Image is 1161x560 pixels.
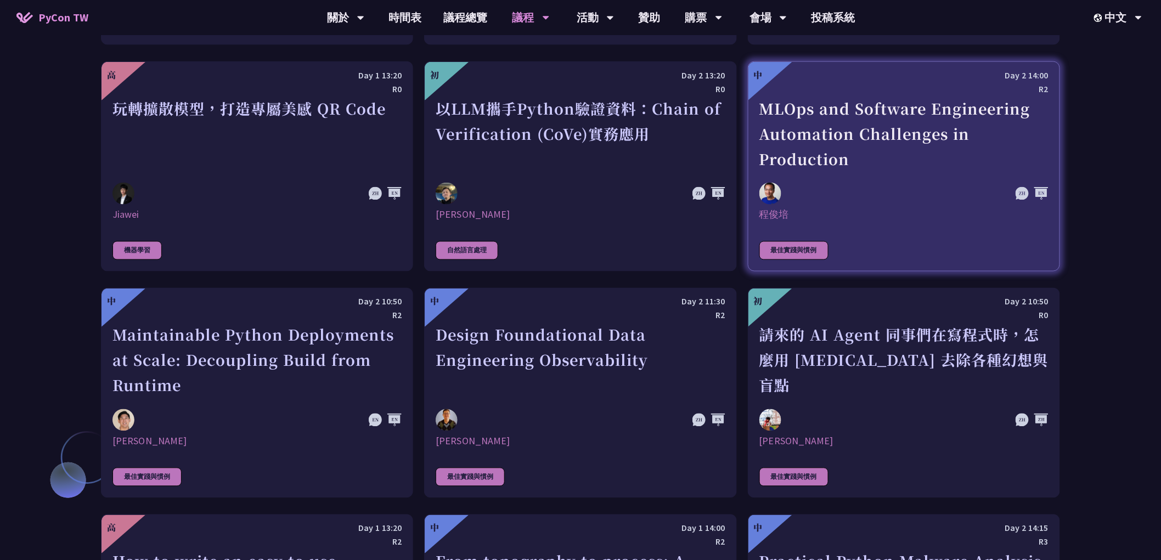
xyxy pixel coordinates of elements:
div: [PERSON_NAME] [112,435,402,448]
div: Day 2 14:15 [759,522,1049,535]
div: Day 1 13:20 [112,69,402,82]
a: 高 Day 1 13:20 R0 玩轉擴散模型，打造專屬美感 QR Code Jiawei Jiawei 機器學習 [101,61,413,271]
span: PyCon TW [38,9,88,26]
div: 中 [754,69,763,82]
div: R0 [759,309,1049,323]
div: Day 1 14:00 [436,522,725,535]
div: Jiawei [112,208,402,222]
div: 最佳實踐與慣例 [759,241,829,260]
div: Maintainable Python Deployments at Scale: Decoupling Build from Runtime [112,323,402,398]
a: PyCon TW [5,4,99,31]
div: [PERSON_NAME] [759,435,1049,448]
div: R0 [436,82,725,96]
div: 玩轉擴散模型，打造專屬美感 QR Code [112,96,402,172]
div: Day 2 10:50 [112,295,402,309]
a: 初 Day 2 13:20 R0 以LLM攜手Python驗證資料：Chain of Verification (CoVe)實務應用 Kevin Tseng [PERSON_NAME] 自然語言處理 [424,61,736,271]
div: 以LLM攜手Python驗證資料：Chain of Verification (CoVe)實務應用 [436,96,725,172]
div: 高 [107,69,116,82]
div: 最佳實踐與慣例 [112,468,182,487]
div: [PERSON_NAME] [436,208,725,222]
img: Jiawei [112,183,134,205]
img: Shuhsi Lin [436,409,458,431]
img: Kevin Tseng [436,183,458,205]
div: R2 [759,82,1049,96]
img: Keith Yang [759,409,781,431]
div: MLOps and Software Engineering Automation Challenges in Production [759,96,1049,172]
div: Day 2 13:20 [436,69,725,82]
div: 中 [430,295,439,308]
div: R0 [112,82,402,96]
div: Day 1 13:20 [112,522,402,535]
div: Day 2 10:50 [759,295,1049,309]
div: R2 [112,535,402,549]
img: Locale Icon [1094,14,1105,22]
div: R2 [436,535,725,549]
img: 程俊培 [759,183,781,205]
img: Justin Lee [112,409,134,431]
div: 請來的 AI Agent 同事們在寫程式時，怎麼用 [MEDICAL_DATA] 去除各種幻想與盲點 [759,323,1049,398]
a: 中 Day 2 14:00 R2 MLOps and Software Engineering Automation Challenges in Production 程俊培 程俊培 最佳實踐與慣例 [748,61,1060,271]
img: Home icon of PyCon TW 2025 [16,12,33,23]
div: 初 [754,295,763,308]
div: 自然語言處理 [436,241,498,260]
div: 最佳實踐與慣例 [759,468,829,487]
div: R3 [759,535,1049,549]
div: 中 [754,522,763,535]
a: 初 Day 2 10:50 R0 請來的 AI Agent 同事們在寫程式時，怎麼用 [MEDICAL_DATA] 去除各種幻想與盲點 Keith Yang [PERSON_NAME] 最佳實踐與慣例 [748,288,1060,498]
div: R2 [436,309,725,323]
div: 初 [430,69,439,82]
a: 中 Day 2 10:50 R2 Maintainable Python Deployments at Scale: Decoupling Build from Runtime Justin L... [101,288,413,498]
div: Day 2 14:00 [759,69,1049,82]
div: [PERSON_NAME] [436,435,725,448]
div: 中 [107,295,116,308]
div: 程俊培 [759,208,1049,222]
div: 中 [430,522,439,535]
div: 機器學習 [112,241,162,260]
div: 高 [107,522,116,535]
div: 最佳實踐與慣例 [436,468,505,487]
div: Day 2 11:30 [436,295,725,309]
a: 中 Day 2 11:30 R2 Design Foundational Data Engineering Observability Shuhsi Lin [PERSON_NAME] 最佳實踐與慣例 [424,288,736,498]
div: Design Foundational Data Engineering Observability [436,323,725,398]
div: R2 [112,309,402,323]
